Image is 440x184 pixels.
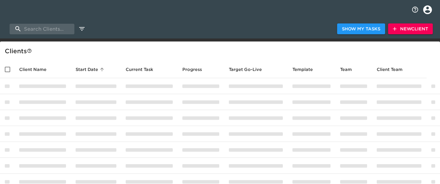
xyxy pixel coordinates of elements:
[408,2,422,17] button: notifications
[126,66,161,73] span: Current Task
[342,25,380,33] span: Show My Tasks
[19,66,54,73] span: Client Name
[229,66,270,73] span: Target Go-Live
[292,66,321,73] span: Template
[229,66,262,73] span: Calculated based on the start date and the duration of all Tasks contained in this Hub.
[393,25,428,33] span: New Client
[126,66,153,73] span: This is the next Task in this Hub that should be completed
[182,66,210,73] span: Progress
[27,48,32,53] svg: This is a list of all of your clients and clients shared with you
[388,23,433,35] button: NewClient
[419,1,436,19] button: profile
[77,24,87,34] button: edit
[377,66,410,73] span: Client Team
[337,23,385,35] button: Show My Tasks
[340,66,360,73] span: Team
[5,46,438,56] div: Client s
[10,24,74,34] input: search
[76,66,106,73] span: Start Date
